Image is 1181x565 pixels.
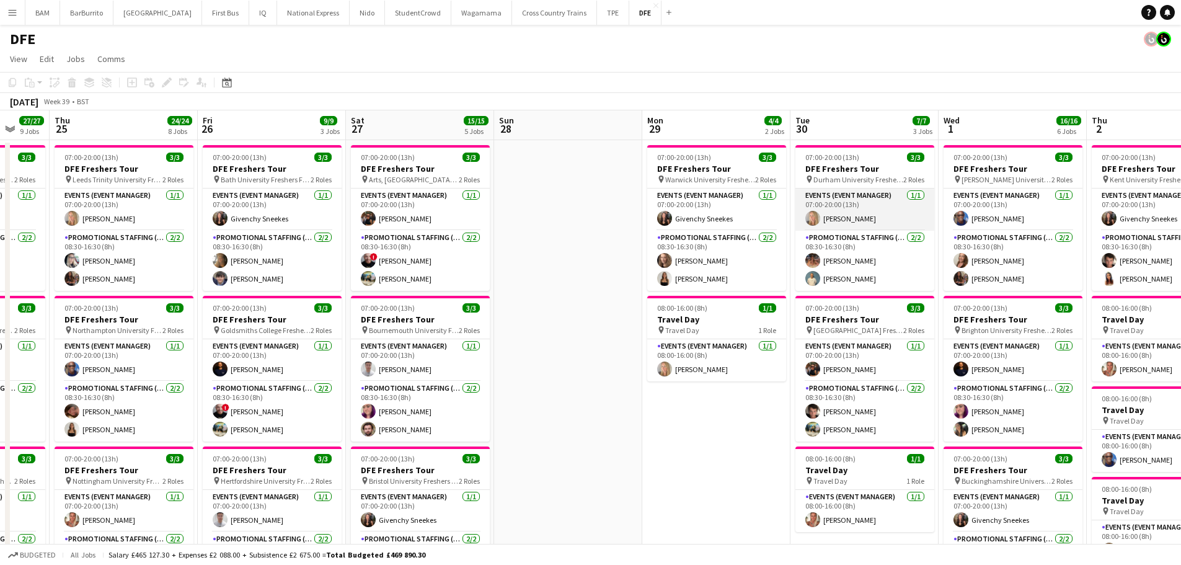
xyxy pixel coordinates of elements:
span: 2 Roles [755,175,776,184]
h3: DFE Freshers Tour [351,163,490,174]
span: 1 [942,122,960,136]
span: 2 Roles [459,175,480,184]
app-card-role: Events (Event Manager)1/107:00-20:00 (13h)[PERSON_NAME] [55,490,193,532]
h3: DFE Freshers Tour [647,163,786,174]
span: 3/3 [18,153,35,162]
span: 08:00-16:00 (8h) [1102,394,1152,403]
div: 2 Jobs [765,127,784,136]
span: Total Budgeted £469 890.30 [326,550,425,559]
h3: DFE Freshers Tour [203,163,342,174]
span: Tue [795,115,810,126]
app-card-role: Promotional Staffing (Brand Ambassadors)2/208:30-16:30 (8h)[PERSON_NAME][PERSON_NAME] [55,231,193,291]
span: 2 Roles [903,175,924,184]
span: 3/3 [18,454,35,463]
app-card-role: Promotional Staffing (Brand Ambassadors)2/208:30-16:30 (8h)[PERSON_NAME][PERSON_NAME] [351,381,490,442]
button: Nido [350,1,385,25]
span: 2 Roles [459,476,480,486]
h3: DFE Freshers Tour [944,314,1082,325]
div: 07:00-20:00 (13h)3/3DFE Freshers Tour [PERSON_NAME] University Freshers Fair2 RolesEvents (Event ... [944,145,1082,291]
span: 3/3 [1055,303,1073,313]
span: 07:00-20:00 (13h) [953,153,1007,162]
span: 30 [794,122,810,136]
app-card-role: Promotional Staffing (Brand Ambassadors)2/208:30-16:30 (8h)[PERSON_NAME][PERSON_NAME] [203,231,342,291]
span: 07:00-20:00 (13h) [64,153,118,162]
span: 08:00-16:00 (8h) [805,454,856,463]
app-card-role: Events (Event Manager)1/107:00-20:00 (13h)[PERSON_NAME] [203,490,342,532]
span: 2 Roles [162,476,184,486]
span: Arts, [GEOGRAPHIC_DATA] Freshers Fair [369,175,459,184]
span: 07:00-20:00 (13h) [361,303,415,313]
span: 2 Roles [311,476,332,486]
div: [DATE] [10,96,38,108]
a: Edit [35,51,59,67]
h3: DFE Freshers Tour [203,314,342,325]
span: Nottingham University Freshers Fair [73,476,162,486]
span: 2 Roles [1051,326,1073,335]
app-card-role: Events (Event Manager)1/108:00-16:00 (8h)[PERSON_NAME] [795,490,934,532]
app-card-role: Events (Event Manager)1/107:00-20:00 (13h)Givenchy Sneekes [351,490,490,532]
button: Budgeted [6,548,58,562]
span: 2 Roles [1051,476,1073,486]
span: Northampton University Freshers Fair [73,326,162,335]
span: 15/15 [464,116,489,125]
span: 07:00-20:00 (13h) [805,303,859,313]
span: 08:00-16:00 (8h) [1102,484,1152,494]
span: 3/3 [907,303,924,313]
app-card-role: Events (Event Manager)1/107:00-20:00 (13h)[PERSON_NAME] [55,339,193,381]
app-job-card: 07:00-20:00 (13h)3/3DFE Freshers Tour [GEOGRAPHIC_DATA] Freshers Fair2 RolesEvents (Event Manager... [795,296,934,442]
span: Bournemouth University Freshers Fair [369,326,459,335]
app-job-card: 07:00-20:00 (13h)3/3DFE Freshers Tour Durham University Freshers Fair2 RolesEvents (Event Manager... [795,145,934,291]
span: Hertfordshire University Freshers Fair [221,476,311,486]
span: Mon [647,115,663,126]
div: Salary £465 127.30 + Expenses £2 088.00 + Subsistence £2 675.00 = [108,550,425,559]
h3: Travel Day [795,465,934,476]
span: Travel Day [1110,507,1144,516]
span: 07:00-20:00 (13h) [953,303,1007,313]
span: 24/24 [167,116,192,125]
span: 3/3 [462,303,480,313]
span: Goldsmiths College Freshers Fair [221,326,311,335]
span: Budgeted [20,551,56,559]
span: ! [222,404,229,411]
span: 08:00-16:00 (8h) [657,303,707,313]
h3: DFE Freshers Tour [351,314,490,325]
div: 9 Jobs [20,127,43,136]
button: Wagamama [451,1,512,25]
span: 07:00-20:00 (13h) [361,153,415,162]
span: 1 Role [758,326,776,335]
span: [GEOGRAPHIC_DATA] Freshers Fair [813,326,903,335]
span: 2 Roles [459,326,480,335]
span: 2 Roles [162,175,184,184]
app-card-role: Events (Event Manager)1/107:00-20:00 (13h)[PERSON_NAME] [351,189,490,231]
app-job-card: 07:00-20:00 (13h)3/3DFE Freshers Tour Goldsmiths College Freshers Fair2 RolesEvents (Event Manage... [203,296,342,442]
span: 3/3 [18,303,35,313]
app-card-role: Promotional Staffing (Brand Ambassadors)2/208:30-16:30 (8h)![PERSON_NAME][PERSON_NAME] [351,231,490,291]
span: Sun [499,115,514,126]
span: 2 Roles [311,326,332,335]
span: Fri [203,115,213,126]
div: 07:00-20:00 (13h)3/3DFE Freshers Tour Brighton University Freshers Fair2 RolesEvents (Event Manag... [944,296,1082,442]
span: Week 39 [41,97,72,106]
span: Bath University Freshers Fair [221,175,311,184]
app-card-role: Events (Event Manager)1/107:00-20:00 (13h)Givenchy Sneekes [944,490,1082,532]
app-card-role: Events (Event Manager)1/107:00-20:00 (13h)[PERSON_NAME] [944,189,1082,231]
div: 8 Jobs [168,127,192,136]
span: 9/9 [320,116,337,125]
span: 07:00-20:00 (13h) [1102,153,1156,162]
span: Jobs [66,53,85,65]
span: 2 Roles [14,476,35,486]
span: Travel Day [665,326,699,335]
button: StudentCrowd [385,1,451,25]
span: Travel Day [1110,326,1144,335]
span: All jobs [68,550,98,559]
div: 08:00-16:00 (8h)1/1Travel Day Travel Day1 RoleEvents (Event Manager)1/108:00-16:00 (8h)[PERSON_NAME] [795,447,934,532]
div: 07:00-20:00 (13h)3/3DFE Freshers Tour Bath University Freshers Fair2 RolesEvents (Event Manager)1... [203,145,342,291]
span: ! [370,253,378,260]
span: 3/3 [166,303,184,313]
button: First Bus [202,1,249,25]
a: Jobs [61,51,90,67]
div: 07:00-20:00 (13h)3/3DFE Freshers Tour Leeds Trinity University Freshers Fair2 RolesEvents (Event ... [55,145,193,291]
span: Buckinghamshire University Freshers Fair [962,476,1051,486]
